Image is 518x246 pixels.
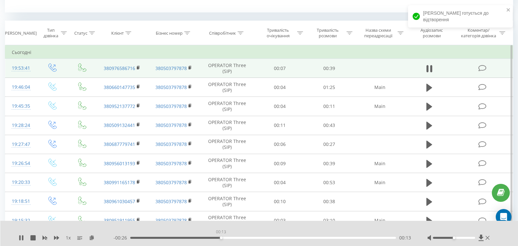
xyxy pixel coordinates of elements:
[104,179,135,185] a: 380991165178
[5,46,513,59] td: Сьогодні
[12,195,30,208] div: 19:18:51
[255,59,305,78] td: 00:07
[255,211,305,230] td: 00:03
[305,173,354,192] td: 00:53
[305,116,354,135] td: 00:43
[12,81,30,94] div: 19:46:04
[255,135,305,154] td: 00:06
[155,65,187,71] a: 380503797878
[12,100,30,113] div: 19:45:35
[354,78,406,97] td: Main
[255,97,305,116] td: 00:04
[305,154,354,173] td: 00:39
[305,135,354,154] td: 00:27
[12,119,30,132] div: 19:28:24
[66,235,71,241] span: 1 x
[155,198,187,204] a: 380503797878
[12,176,30,189] div: 19:20:33
[496,209,511,225] div: Open Intercom Messenger
[506,7,511,13] button: close
[155,179,187,185] a: 380503797878
[104,103,135,109] a: 380952137772
[305,59,354,78] td: 00:39
[104,65,135,71] a: 380976586716
[155,103,187,109] a: 380503797878
[199,59,255,78] td: OPERATOR Three (SIP)
[305,192,354,211] td: 00:38
[12,214,30,227] div: 19:15:32
[199,97,255,116] td: OPERATOR Three (SIP)
[199,154,255,173] td: OPERATOR Three (SIP)
[104,160,135,167] a: 380956013193
[114,235,130,241] span: - 00:26
[12,62,30,75] div: 19:53:41
[4,30,37,36] div: [PERSON_NAME]
[220,237,223,239] div: Accessibility label
[155,217,187,223] a: 380503797878
[255,192,305,211] td: 00:10
[305,211,354,230] td: 03:10
[255,116,305,135] td: 00:11
[354,154,406,173] td: Main
[453,237,455,239] div: Accessibility label
[305,78,354,97] td: 01:25
[209,30,236,36] div: Співробітник
[215,227,227,237] div: 00:13
[199,192,255,211] td: OPERATOR Three (SIP)
[412,27,452,39] div: Аудіозапис розмови
[43,27,59,39] div: Тип дзвінка
[199,116,255,135] td: OPERATOR Three (SIP)
[104,84,135,90] a: 380660147735
[361,27,396,39] div: Назва схеми переадресації
[104,122,135,128] a: 380509132441
[12,138,30,151] div: 19:27:47
[354,97,406,116] td: Main
[261,27,295,39] div: Тривалість очікування
[399,235,411,241] span: 00:13
[155,122,187,128] a: 380503797878
[155,141,187,147] a: 380503797878
[156,30,183,36] div: Бізнес номер
[104,198,135,204] a: 380961030457
[104,217,135,223] a: 380951911955
[255,173,305,192] td: 00:04
[311,27,345,39] div: Тривалість розмови
[155,84,187,90] a: 380503797878
[74,30,87,36] div: Статус
[155,160,187,167] a: 380503797878
[104,141,135,147] a: 380687779741
[354,211,406,230] td: Main
[305,97,354,116] td: 00:11
[354,173,406,192] td: Main
[199,135,255,154] td: OPERATOR Three (SIP)
[459,27,498,39] div: Коментар/категорія дзвінка
[12,157,30,170] div: 19:26:54
[199,78,255,97] td: OPERATOR Three (SIP)
[255,154,305,173] td: 00:09
[199,173,255,192] td: OPERATOR Three (SIP)
[199,211,255,230] td: OPERATOR Three (SIP)
[111,30,124,36] div: Клієнт
[255,78,305,97] td: 00:04
[408,5,513,27] div: [PERSON_NAME] готується до відтворення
